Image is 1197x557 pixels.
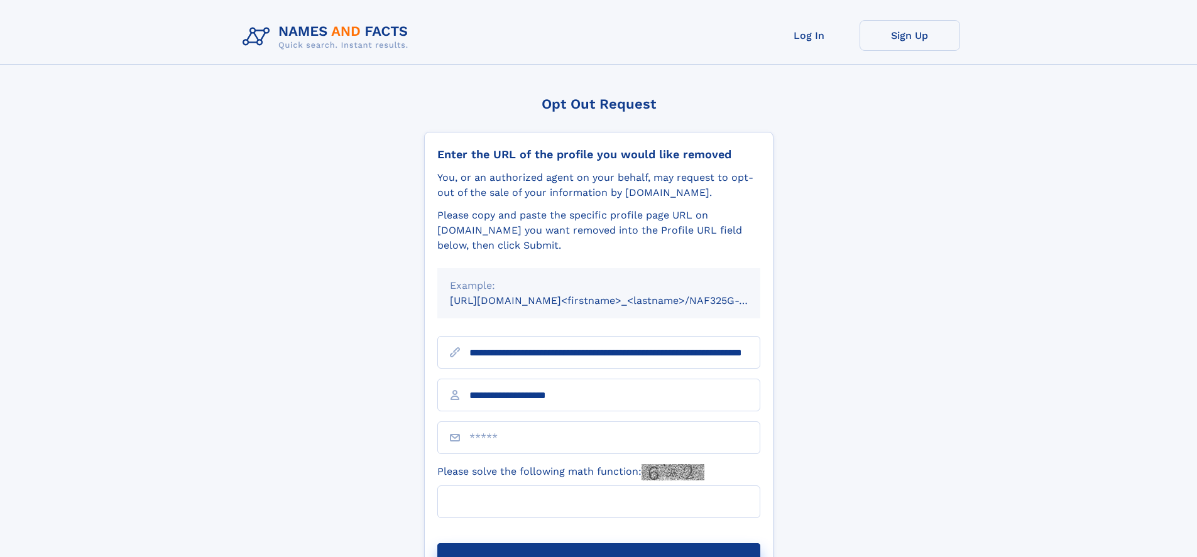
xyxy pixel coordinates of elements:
[424,96,773,112] div: Opt Out Request
[238,20,418,54] img: Logo Names and Facts
[450,278,748,293] div: Example:
[437,170,760,200] div: You, or an authorized agent on your behalf, may request to opt-out of the sale of your informatio...
[759,20,860,51] a: Log In
[437,208,760,253] div: Please copy and paste the specific profile page URL on [DOMAIN_NAME] you want removed into the Pr...
[860,20,960,51] a: Sign Up
[437,148,760,161] div: Enter the URL of the profile you would like removed
[437,464,704,480] label: Please solve the following math function:
[450,295,784,306] small: [URL][DOMAIN_NAME]<firstname>_<lastname>/NAF325G-xxxxxxxx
